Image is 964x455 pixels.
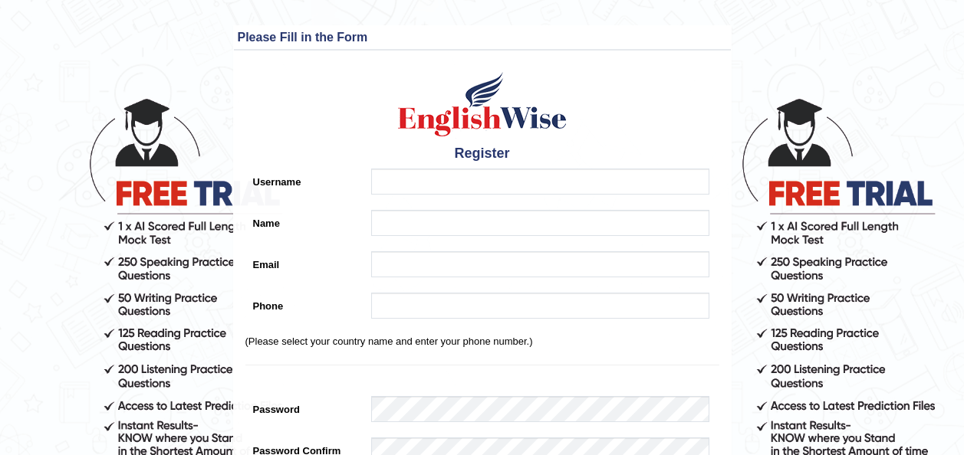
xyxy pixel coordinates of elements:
[245,334,719,349] p: (Please select your country name and enter your phone number.)
[245,146,719,162] h4: Register
[395,70,570,139] img: Logo of English Wise create a new account for intelligent practice with AI
[245,169,364,189] label: Username
[245,293,364,313] label: Phone
[238,31,727,44] h3: Please Fill in the Form
[245,251,364,272] label: Email
[245,396,364,417] label: Password
[245,210,364,231] label: Name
